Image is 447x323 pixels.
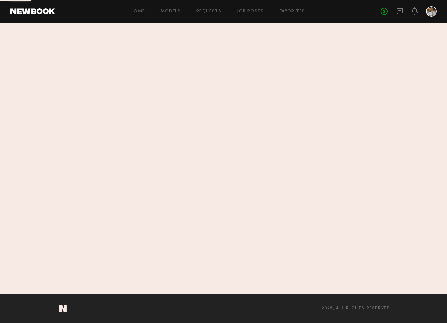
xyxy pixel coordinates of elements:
a: Home [131,9,145,14]
a: Favorites [280,9,305,14]
span: 2025, all rights reserved [322,306,390,311]
a: Job Posts [237,9,264,14]
a: Requests [196,9,221,14]
a: Models [161,9,181,14]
